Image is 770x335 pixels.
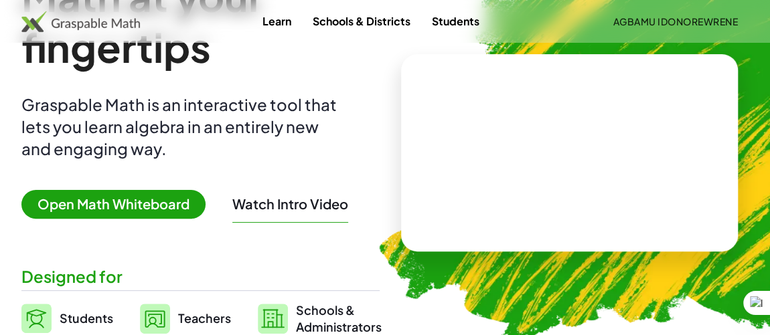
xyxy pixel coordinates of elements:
img: svg%3e [21,304,52,333]
a: Students [21,302,113,335]
span: Students [60,310,113,326]
a: Schools &Administrators [258,302,382,335]
a: Open Math Whiteboard [21,198,216,212]
img: svg%3e [140,304,170,334]
div: Designed for [21,265,380,288]
a: Teachers [140,302,231,335]
button: Watch Intro Video [232,195,348,213]
img: svg%3e [258,304,288,334]
div: Graspable Math is an interactive tool that lets you learn algebra in an entirely new and engaging... [21,94,343,160]
a: Learn [252,9,302,33]
button: agbamu idonorewrene [602,9,749,33]
video: What is this? This is dynamic math notation. Dynamic math notation plays a central role in how Gr... [469,102,670,203]
a: Students [421,9,490,33]
span: agbamu idonorewrene [613,15,738,27]
span: Schools & Administrators [296,302,382,335]
span: Teachers [178,310,231,326]
a: Schools & Districts [302,9,421,33]
span: Open Math Whiteboard [21,190,206,219]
